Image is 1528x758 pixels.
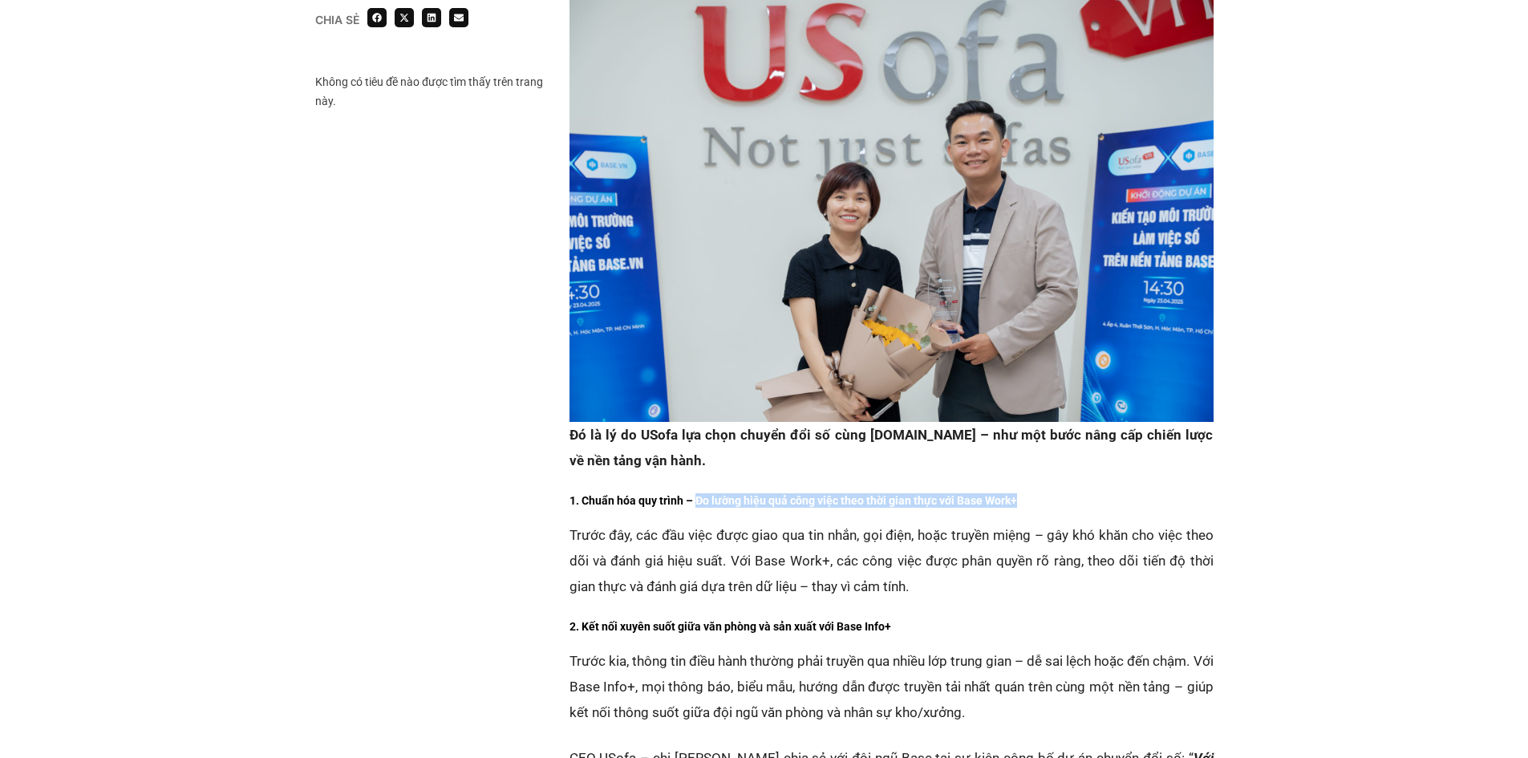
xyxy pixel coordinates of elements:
[569,494,1017,507] strong: 1. Chuẩn hóa quy trình – Đo lường hiệu quả công việc theo thời gian thực với Base Work+
[449,8,468,27] div: Share on email
[422,8,441,27] div: Share on linkedin
[569,427,1214,468] strong: Đó là lý do USofa lựa chọn chuyển đổi số cùng [DOMAIN_NAME] – như một bước nâng cấp chiến lược về...
[569,522,1214,599] p: Trước đây, các đầu việc được giao qua tin nhắn, gọi điện, hoặc truyền miệng – gây khó khăn cho vi...
[367,8,387,27] div: Share on facebook
[395,8,414,27] div: Share on x-twitter
[315,72,553,111] div: Không có tiêu đề nào được tìm thấy trên trang này.
[569,620,891,633] strong: 2. Kết nối xuyên suốt giữa văn phòng và sản xuất với Base Info+
[315,14,359,26] div: Chia sẻ
[569,648,1214,725] p: Trước kia, thông tin điều hành thường phải truyền qua nhiều lớp trung gian – dễ sai lệch hoặc đến...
